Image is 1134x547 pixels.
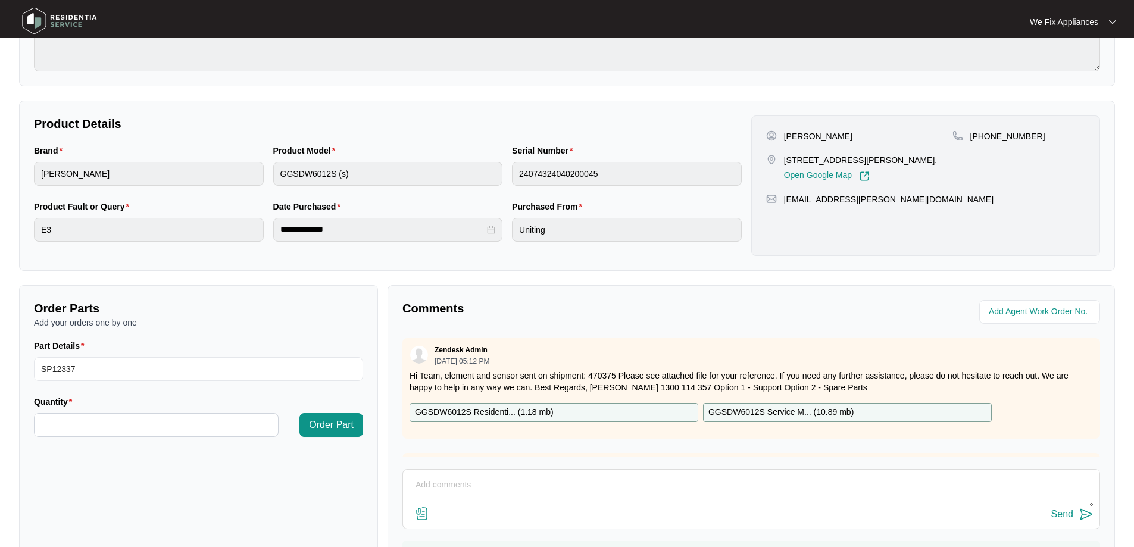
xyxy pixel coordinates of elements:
input: Product Fault or Query [34,218,264,242]
label: Part Details [34,340,89,352]
p: GGSDW6012S Service M... ( 10.89 mb ) [708,406,854,419]
label: Serial Number [512,145,577,157]
a: Open Google Map [784,171,870,182]
p: [PHONE_NUMBER] [970,130,1045,142]
input: Add Agent Work Order No. [989,305,1093,319]
img: file-attachment-doc.svg [415,507,429,521]
p: We Fix Appliances [1030,16,1098,28]
label: Purchased From [512,201,587,212]
img: residentia service logo [18,3,101,39]
label: Product Model [273,145,340,157]
p: [STREET_ADDRESS][PERSON_NAME], [784,154,938,166]
input: Serial Number [512,162,742,186]
img: dropdown arrow [1109,19,1116,25]
img: user.svg [410,346,428,364]
input: Part Details [34,357,363,381]
label: Product Fault or Query [34,201,134,212]
img: map-pin [766,193,777,204]
p: Comments [402,300,743,317]
button: Send [1051,507,1094,523]
p: Hi Team, element and sensor sent on shipment: 470375 Please see attached file for your reference.... [410,370,1093,393]
p: Zendesk Admin [435,345,488,355]
img: Link-External [859,171,870,182]
img: map-pin [766,154,777,165]
input: Quantity [35,414,278,436]
span: Order Part [309,418,354,432]
label: Date Purchased [273,201,345,212]
img: map-pin [952,130,963,141]
p: Add your orders one by one [34,317,363,329]
label: Quantity [34,396,77,408]
button: Order Part [299,413,363,437]
input: Product Model [273,162,503,186]
p: Order Parts [34,300,363,317]
input: Date Purchased [280,223,485,236]
p: [EMAIL_ADDRESS][PERSON_NAME][DOMAIN_NAME] [784,193,994,205]
p: [PERSON_NAME] [784,130,852,142]
input: Purchased From [512,218,742,242]
label: Brand [34,145,67,157]
p: [DATE] 05:12 PM [435,358,489,365]
div: Send [1051,509,1073,520]
input: Brand [34,162,264,186]
p: Product Details [34,115,742,132]
img: user-pin [766,130,777,141]
img: send-icon.svg [1079,507,1094,521]
p: GGSDW6012S Residenti... ( 1.18 mb ) [415,406,554,419]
